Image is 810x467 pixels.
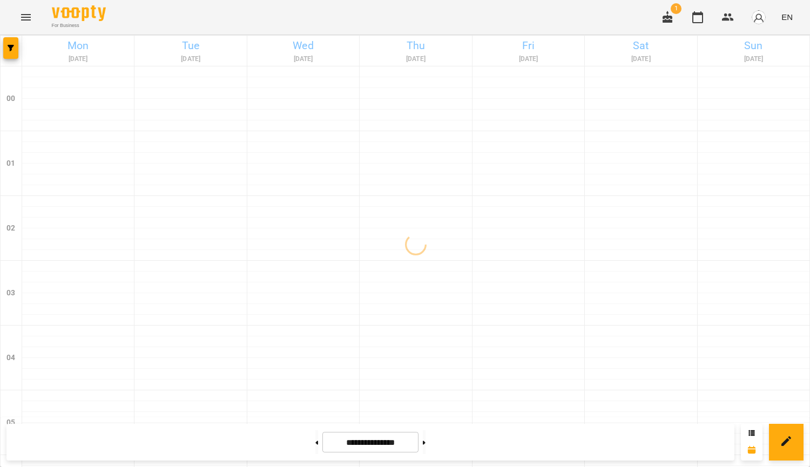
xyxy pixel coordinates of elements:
h6: 02 [6,222,15,234]
h6: Wed [249,37,357,54]
h6: [DATE] [136,54,245,64]
h6: [DATE] [474,54,583,64]
h6: [DATE] [586,54,695,64]
h6: Sat [586,37,695,54]
h6: Fri [474,37,583,54]
h6: 04 [6,352,15,364]
img: avatar_s.png [751,10,766,25]
h6: 03 [6,287,15,299]
span: 1 [671,3,681,14]
span: EN [781,11,793,23]
h6: Tue [136,37,245,54]
button: EN [777,7,797,27]
h6: [DATE] [699,54,808,64]
h6: [DATE] [24,54,132,64]
h6: 00 [6,93,15,105]
h6: 05 [6,417,15,429]
button: Menu [13,4,39,30]
h6: Mon [24,37,132,54]
img: Voopty Logo [52,5,106,21]
h6: 01 [6,158,15,170]
h6: [DATE] [361,54,470,64]
h6: Sun [699,37,808,54]
h6: Thu [361,37,470,54]
h6: [DATE] [249,54,357,64]
span: For Business [52,22,106,29]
